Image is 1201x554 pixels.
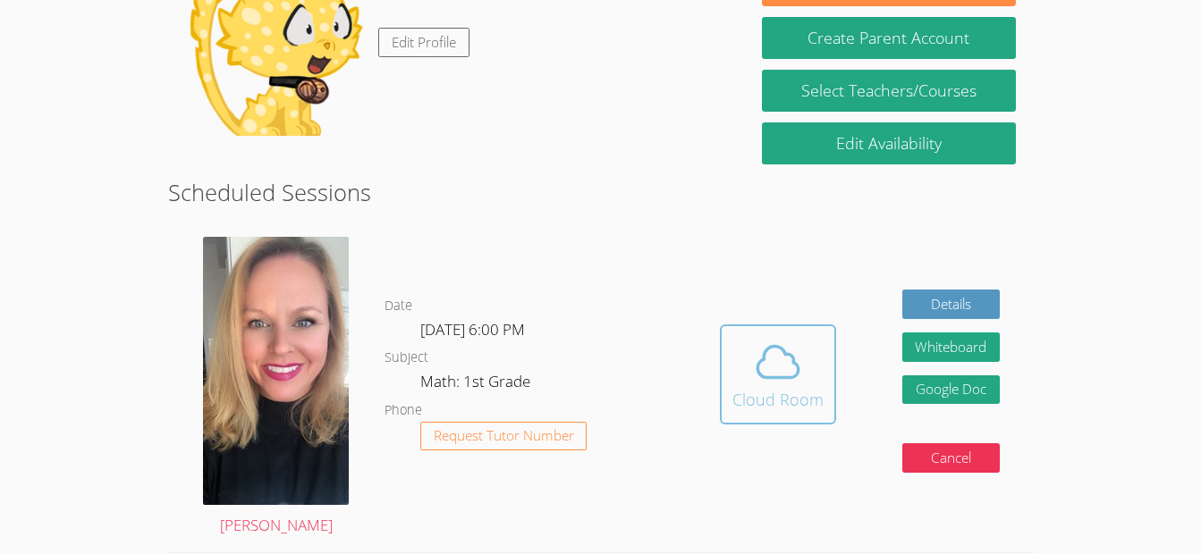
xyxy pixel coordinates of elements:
[420,319,525,340] span: [DATE] 6:00 PM
[420,369,534,399] dd: Math: 1st Grade
[385,347,428,369] dt: Subject
[378,28,469,57] a: Edit Profile
[203,237,349,505] img: avatar.png
[420,422,588,451] button: Request Tutor Number
[385,295,412,317] dt: Date
[385,399,422,422] dt: Phone
[720,324,836,424] button: Cloud Room
[902,290,1001,319] a: Details
[168,175,1033,209] h2: Scheduled Sessions
[762,70,1016,112] a: Select Teachers/Courses
[902,443,1001,473] button: Cancel
[902,375,1001,405] a: Google Doc
[762,17,1016,59] button: Create Parent Account
[902,332,1001,362] button: Whiteboard
[732,387,824,412] div: Cloud Room
[762,122,1016,164] a: Edit Availability
[434,429,574,442] span: Request Tutor Number
[203,237,349,539] a: [PERSON_NAME]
